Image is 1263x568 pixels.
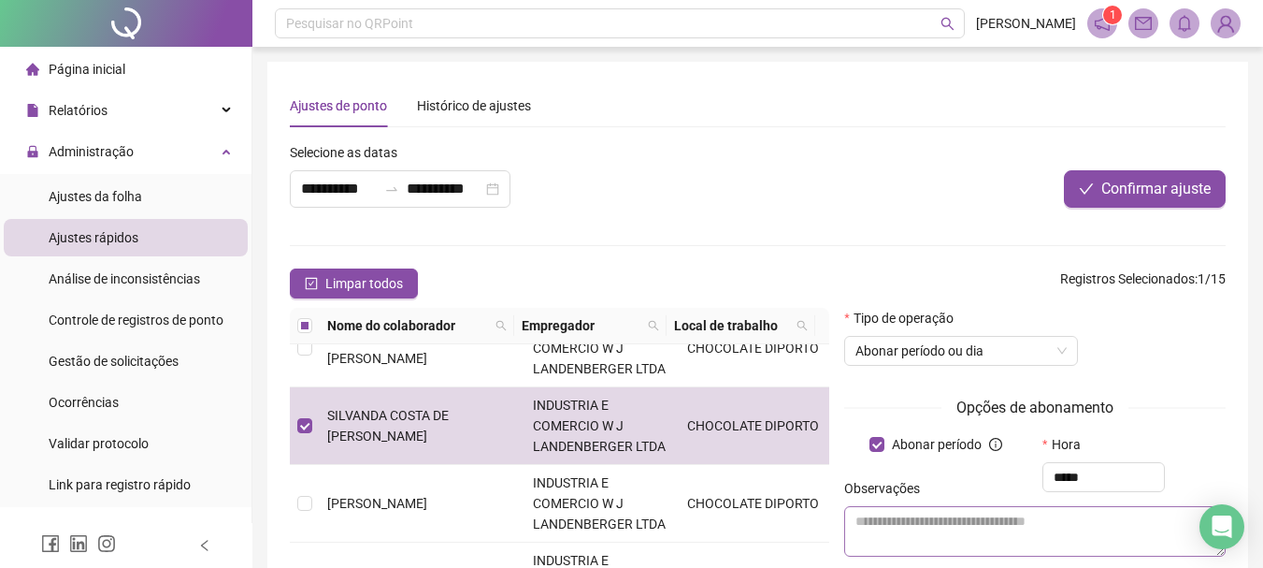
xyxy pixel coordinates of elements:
span: Registros Selecionados [1060,271,1195,286]
span: Confirmar ajuste [1101,178,1211,200]
button: Confirmar ajuste [1064,170,1226,208]
span: Aceite de uso [49,522,125,537]
span: Local de trabalho [674,315,790,336]
span: [PERSON_NAME] [976,13,1076,34]
span: facebook [41,534,60,553]
span: Limpar todos [325,273,403,294]
span: Validar protocolo [49,436,149,451]
span: Abonar período [884,434,989,455]
span: info-circle [989,438,1002,451]
span: Abonar período ou dia [855,337,1067,365]
span: INDUSTRIA E COMERCIO W J LANDENBERGER LTDA [533,320,666,376]
span: INDUSTRIA E COMERCIO W J LANDENBERGER LTDA [533,475,666,532]
span: INDUSTRIA E COMERCIO W J LANDENBERGER LTDA [533,398,666,454]
label: Tipo de operação [844,308,965,328]
span: Ajustes da folha [49,189,142,204]
span: CHOCOLATE DIPORTO [687,418,819,433]
sup: 1 [1103,6,1122,24]
span: search [797,320,808,331]
span: Gestão de solicitações [49,354,179,369]
span: search [648,320,659,331]
span: Empregador [522,315,640,336]
label: Selecione as datas [290,142,409,163]
span: Link para registro rápido [49,477,191,492]
span: left [198,539,211,552]
button: Limpar todos [290,269,418,299]
span: : 1 / 15 [1060,269,1226,299]
span: lock [26,145,39,158]
span: search [492,312,510,340]
span: swap-right [384,182,399,197]
span: check-square [305,277,318,290]
span: Página inicial [49,62,125,77]
span: file [26,104,39,117]
label: Observações [844,478,932,499]
span: instagram [97,534,116,553]
span: Opções de abonamento [941,396,1128,419]
span: Nome do colaborador [327,315,488,336]
span: notification [1094,15,1111,32]
span: Análise de inconsistências [49,271,200,286]
span: Ajustes rápidos [49,230,138,245]
span: CHOCOLATE DIPORTO [687,496,819,511]
span: bell [1176,15,1193,32]
span: Administração [49,144,134,159]
span: 1 [1110,8,1116,22]
span: search [940,17,954,31]
span: linkedin [69,534,88,553]
span: search [793,312,811,340]
span: home [26,63,39,76]
span: [PERSON_NAME] [327,496,427,511]
span: Controle de registros de ponto [49,313,223,328]
span: mail [1135,15,1152,32]
div: Ajustes de ponto [290,95,387,116]
span: Ocorrências [49,395,119,410]
span: Relatórios [49,103,108,118]
div: Histórico de ajustes [417,95,531,116]
span: search [644,312,663,340]
img: 84585 [1212,9,1240,37]
span: check [1079,182,1094,197]
span: SILVANDA COSTA DE [PERSON_NAME] [327,408,449,444]
span: to [384,182,399,197]
div: Open Intercom Messenger [1199,504,1244,549]
span: CHOCOLATE DIPORTO [687,341,819,356]
span: search [495,320,507,331]
label: Hora [1042,434,1092,455]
